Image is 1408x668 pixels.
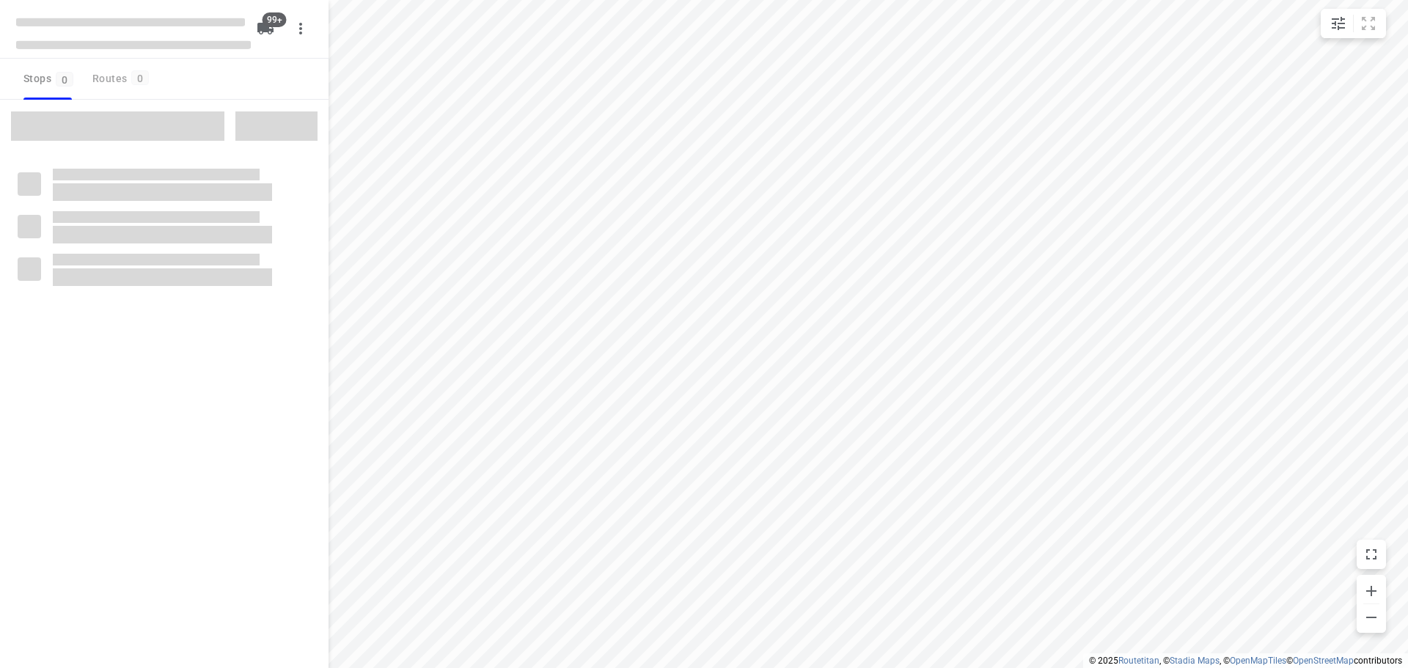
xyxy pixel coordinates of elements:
[1230,656,1286,666] a: OpenMapTiles
[1089,656,1402,666] li: © 2025 , © , © © contributors
[1321,9,1386,38] div: small contained button group
[1293,656,1354,666] a: OpenStreetMap
[1118,656,1159,666] a: Routetitan
[1324,9,1353,38] button: Map settings
[1170,656,1220,666] a: Stadia Maps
